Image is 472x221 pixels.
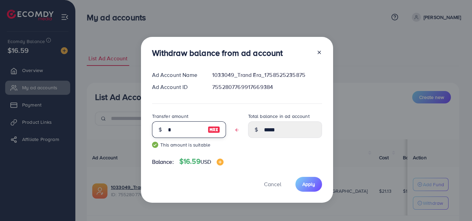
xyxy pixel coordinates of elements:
[152,113,188,120] label: Transfer amount
[200,158,211,165] span: USD
[152,158,174,166] span: Balance:
[217,159,224,165] img: image
[295,177,322,192] button: Apply
[207,83,327,91] div: 7552807769917669384
[443,190,467,216] iframe: Chat
[147,71,207,79] div: Ad Account Name
[248,113,310,120] label: Total balance in ad account
[152,48,283,58] h3: Withdraw balance from ad account
[152,142,158,148] img: guide
[179,157,224,166] h4: $16.59
[207,71,327,79] div: 1033049_Trand Era_1758525235875
[152,141,226,148] small: This amount is suitable
[255,177,290,192] button: Cancel
[208,125,220,134] img: image
[264,180,281,188] span: Cancel
[147,83,207,91] div: Ad Account ID
[302,181,315,188] span: Apply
